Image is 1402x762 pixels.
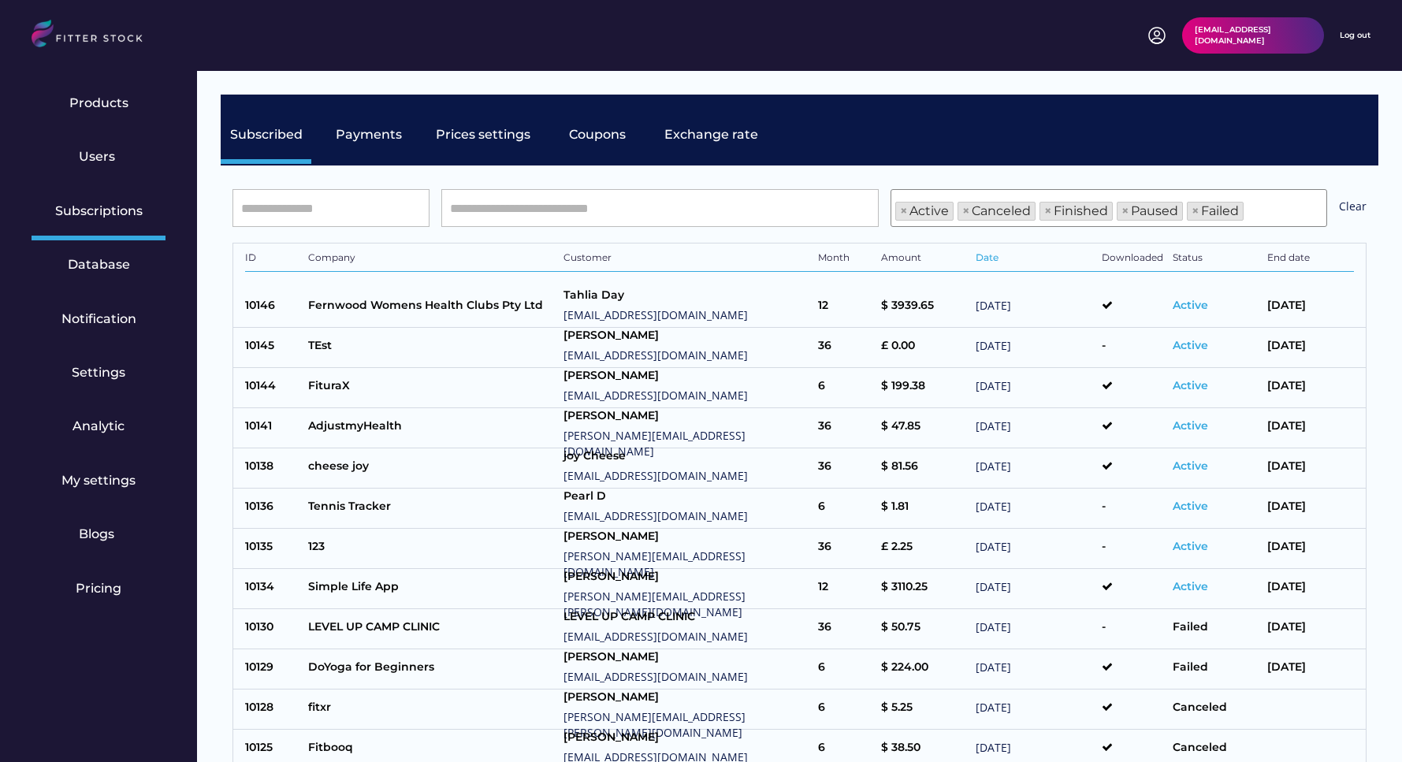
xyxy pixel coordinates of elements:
div: Downloaded [1102,251,1165,267]
div: Payments [336,126,402,143]
div: Customer [563,251,811,267]
div: [DATE] [976,700,1094,719]
div: Canceled [1173,700,1259,719]
div: $ 1.81 [881,499,968,519]
div: 10144 [245,378,300,398]
span: × [962,205,970,217]
div: $ 3939.65 [881,298,968,318]
div: [EMAIL_ADDRESS][DOMAIN_NAME] [563,348,811,363]
div: 10130 [245,619,300,639]
div: 6 [818,499,873,519]
div: 6 [818,660,873,679]
div: - [1102,338,1165,358]
li: Finished [1039,202,1113,221]
div: [DATE] [1267,579,1354,599]
img: profile-circle.svg [1147,26,1166,45]
div: Notification [61,310,136,328]
div: [DATE] [976,459,1094,478]
div: [DATE] [1267,619,1354,639]
div: [PERSON_NAME][EMAIL_ADDRESS][PERSON_NAME][DOMAIN_NAME] [563,589,811,619]
div: [EMAIL_ADDRESS][DOMAIN_NAME] [563,468,811,484]
div: Active [1173,499,1259,519]
div: $ 47.85 [881,418,968,438]
div: - [1102,539,1165,559]
div: - [1102,499,1165,519]
div: Active [1173,298,1259,318]
div: [DATE] [1267,459,1354,478]
div: Fitbooq [308,740,556,760]
div: 6 [818,700,873,719]
div: 10128 [245,700,300,719]
div: TEst [308,338,556,358]
div: [PERSON_NAME] [563,328,811,344]
div: Active [1173,378,1259,398]
div: $ 50.75 [881,619,968,639]
div: Fernwood Womens Health Clubs Pty Ltd [308,298,556,318]
div: Blogs [79,526,118,543]
div: Active [1173,579,1259,599]
span: × [1192,205,1199,217]
div: [PERSON_NAME][EMAIL_ADDRESS][DOMAIN_NAME] [563,548,811,579]
div: Amount [881,251,968,267]
div: 10145 [245,338,300,358]
div: Database [68,256,130,273]
div: Analytic [73,418,125,435]
div: 36 [818,539,873,559]
span: × [900,205,908,217]
div: [PERSON_NAME] [563,569,811,585]
div: [DATE] [1267,338,1354,358]
div: [DATE] [976,338,1094,358]
div: 12 [818,579,873,599]
div: Coupons [569,126,626,143]
div: [DATE] [1267,660,1354,679]
div: £ 0.00 [881,338,968,358]
div: LEVEL UP CAMP CLINIC [563,609,811,625]
div: 10125 [245,740,300,760]
div: - [1102,619,1165,639]
div: [DATE] [976,499,1094,519]
div: Active [1173,418,1259,438]
span: × [1121,205,1129,217]
div: 10129 [245,660,300,679]
div: 10134 [245,579,300,599]
div: Active [1173,539,1259,559]
div: End date [1267,251,1354,267]
div: Subscribed [230,126,303,143]
img: LOGO.svg [32,20,156,52]
li: Active [895,202,954,221]
div: Status [1173,251,1259,267]
div: [DATE] [976,619,1094,639]
div: Tennis Tracker [308,499,556,519]
div: Active [1173,459,1259,478]
div: FituraX [308,378,556,398]
div: Tahlia Day [563,288,811,303]
div: Pearl D [563,489,811,504]
div: [PERSON_NAME][EMAIL_ADDRESS][PERSON_NAME][DOMAIN_NAME] [563,709,811,740]
div: [PERSON_NAME] [563,730,811,745]
div: Simple Life App [308,579,556,599]
div: Settings [72,364,125,381]
div: [DATE] [1267,298,1354,318]
div: $ 224.00 [881,660,968,679]
div: [PERSON_NAME][EMAIL_ADDRESS][DOMAIN_NAME] [563,428,811,459]
div: Pricing [76,580,121,597]
div: 10141 [245,418,300,438]
div: 10138 [245,459,300,478]
div: [EMAIL_ADDRESS][DOMAIN_NAME] [563,669,811,685]
div: [DATE] [1267,499,1354,519]
div: 36 [818,619,873,639]
div: Month [818,251,873,267]
div: Users [79,148,118,165]
div: ID [245,251,300,267]
div: 6 [818,740,873,760]
div: [DATE] [1267,539,1354,559]
div: [DATE] [1267,418,1354,438]
div: [EMAIL_ADDRESS][DOMAIN_NAME] [1195,24,1311,46]
div: 10135 [245,539,300,559]
div: Clear [1339,199,1367,218]
div: [DATE] [976,579,1094,599]
div: Failed [1173,660,1259,679]
div: [DATE] [976,378,1094,398]
div: [DATE] [976,418,1094,438]
div: My settings [61,472,136,489]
